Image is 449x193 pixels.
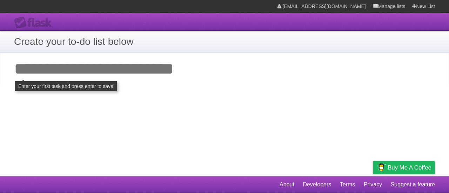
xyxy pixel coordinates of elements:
[373,161,435,174] a: Buy me a coffee
[364,178,382,191] a: Privacy
[391,178,435,191] a: Suggest a feature
[280,178,294,191] a: About
[340,178,355,191] a: Terms
[388,161,431,174] span: Buy me a coffee
[303,178,331,191] a: Developers
[14,34,435,49] h1: Create your to-do list below
[14,16,56,29] div: Flask
[376,161,386,173] img: Buy me a coffee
